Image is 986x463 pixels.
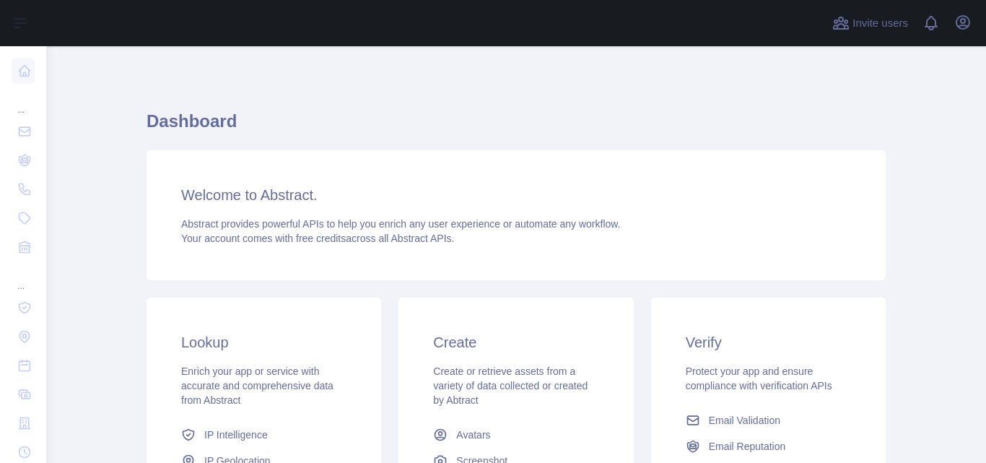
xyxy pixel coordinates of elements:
[181,332,346,352] h3: Lookup
[181,218,621,230] span: Abstract provides powerful APIs to help you enrich any user experience or automate any workflow.
[147,110,886,144] h1: Dashboard
[12,87,35,116] div: ...
[181,365,333,406] span: Enrich your app or service with accurate and comprehensive data from Abstract
[709,413,780,428] span: Email Validation
[181,233,454,244] span: Your account comes with across all Abstract APIs.
[175,422,352,448] a: IP Intelligence
[686,332,851,352] h3: Verify
[181,185,851,205] h3: Welcome to Abstract.
[852,15,908,32] span: Invite users
[829,12,911,35] button: Invite users
[12,263,35,292] div: ...
[296,233,346,244] span: free credits
[680,407,857,433] a: Email Validation
[204,428,268,442] span: IP Intelligence
[433,365,588,406] span: Create or retrieve assets from a variety of data collected or created by Abtract
[709,439,786,454] span: Email Reputation
[427,422,604,448] a: Avatars
[456,428,490,442] span: Avatars
[680,433,857,459] a: Email Reputation
[686,365,832,391] span: Protect your app and ensure compliance with verification APIs
[433,332,598,352] h3: Create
